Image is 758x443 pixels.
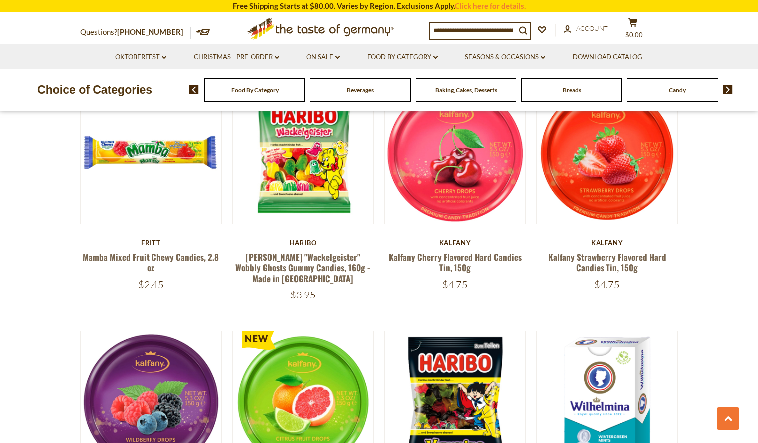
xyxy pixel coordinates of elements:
[235,251,370,285] a: [PERSON_NAME] "Wackelgeister" Wobbly Ghosts Gummy Candies, 160g - Made in [GEOGRAPHIC_DATA]
[625,31,643,39] span: $0.00
[80,239,222,247] div: Fritt
[536,239,678,247] div: Kalfany
[81,83,222,224] img: Mamba Mixed Fruit Chewy Candies, 2.8 oz
[618,18,648,43] button: $0.00
[442,278,468,291] span: $4.75
[385,83,526,224] img: Kalfany Cherry Flavored Hard Candies Tin, 150g
[548,251,666,274] a: Kalfany Strawberry Flavored Hard Candies Tin, 150g
[231,86,279,94] a: Food By Category
[594,278,620,291] span: $4.75
[83,251,219,274] a: Mamba Mixed Fruit Chewy Candies, 2.8 oz
[138,278,164,291] span: $2.45
[194,52,279,63] a: Christmas - PRE-ORDER
[117,27,183,36] a: [PHONE_NUMBER]
[465,52,545,63] a: Seasons & Occasions
[115,52,166,63] a: Oktoberfest
[455,1,526,10] a: Click here for details.
[189,85,199,94] img: previous arrow
[573,52,642,63] a: Download Catalog
[723,85,733,94] img: next arrow
[367,52,438,63] a: Food By Category
[306,52,340,63] a: On Sale
[384,239,526,247] div: Kalfany
[435,86,497,94] a: Baking, Cakes, Desserts
[80,26,191,39] p: Questions?
[290,289,316,301] span: $3.95
[389,251,522,274] a: Kalfany Cherry Flavored Hard Candies Tin, 150g
[563,86,581,94] a: Breads
[233,83,374,224] img: Haribo "Wackelgeister" Wobbly Ghosts Gummy Candies, 160g - Made in Germany
[537,83,678,224] img: Kalfany Strawberry Flavored Hard Candies Tin, 150g
[564,23,608,34] a: Account
[576,24,608,32] span: Account
[669,86,686,94] a: Candy
[347,86,374,94] a: Beverages
[232,239,374,247] div: Haribo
